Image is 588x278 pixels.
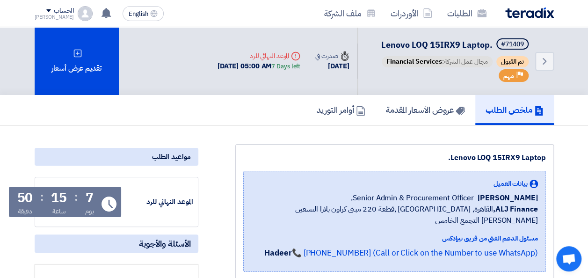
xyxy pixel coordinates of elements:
h5: ملخص الطلب [486,104,544,115]
a: 📞 [PHONE_NUMBER] (Call or Click on the Number to use WhatsApp) [292,247,538,259]
span: Financial Services [386,57,442,66]
div: : [74,189,78,205]
a: الطلبات [440,2,494,24]
div: [PERSON_NAME] [35,15,74,20]
div: 15 [51,191,67,205]
a: عروض الأسعار المقدمة [376,95,475,125]
div: دقيقة [18,206,32,216]
span: مهم [503,72,514,80]
div: 7 [86,191,94,205]
a: ملف الشركة [317,2,383,24]
span: Senior Admin & Procurement Officer, [351,192,474,204]
b: ALJ Finance, [493,204,538,215]
div: الحساب [54,7,74,15]
span: مجال عمل الشركة: [382,56,493,67]
div: ساعة [52,206,66,216]
div: Open chat [556,246,581,271]
strong: Hadeer [264,247,291,259]
div: : [40,189,44,205]
div: صدرت في [315,51,349,61]
div: Lenovo LOQ 15IRX9 Laptop. [243,152,546,163]
div: الموعد النهائي للرد [123,197,193,207]
h5: عروض الأسعار المقدمة [386,104,465,115]
div: [DATE] 05:00 AM [218,61,300,72]
a: ملخص الطلب [475,95,554,125]
div: مسئول الدعم الفني من فريق تيرادكس [251,234,538,243]
a: الأوردرات [383,2,440,24]
span: القاهرة, [GEOGRAPHIC_DATA] ,قطعة 220 مبنى كراون بلازا التسعين [PERSON_NAME] التجمع الخامس [251,204,538,226]
div: الموعد النهائي للرد [218,51,300,61]
span: الأسئلة والأجوبة [139,238,191,249]
span: Lenovo LOQ 15IRX9 Laptop. [381,38,493,51]
button: English [123,6,164,21]
div: 50 [17,191,33,205]
div: 7 Days left [271,62,300,71]
div: يوم [85,206,94,216]
div: مواعيد الطلب [35,148,198,166]
span: بيانات العميل [494,179,528,189]
h5: Lenovo LOQ 15IRX9 Laptop. [380,38,530,51]
span: [PERSON_NAME] [478,192,538,204]
span: تم القبول [496,56,529,67]
a: أوامر التوريد [306,95,376,125]
img: Teradix logo [505,7,554,18]
div: #71409 [501,41,524,48]
div: تقديم عرض أسعار [35,27,119,95]
h5: أوامر التوريد [317,104,365,115]
div: [DATE] [315,61,349,72]
span: English [129,11,148,17]
img: profile_test.png [78,6,93,21]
